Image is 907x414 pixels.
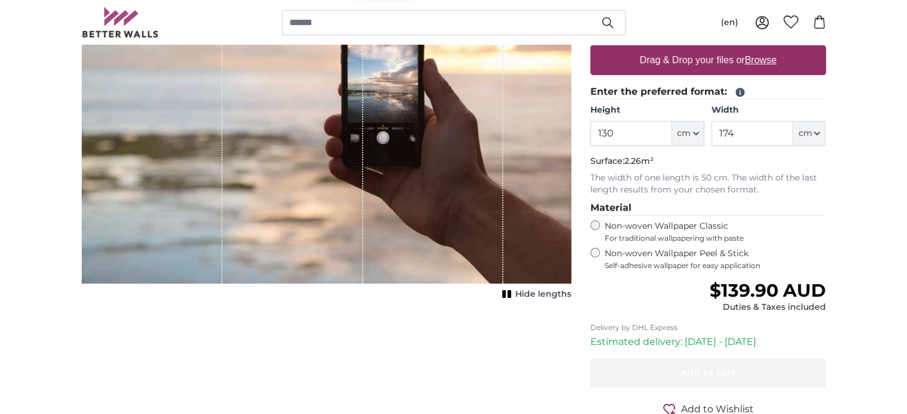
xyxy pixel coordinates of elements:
[709,279,825,301] span: $139.90 AUD
[590,323,826,332] p: Delivery by DHL Express
[515,288,571,300] span: Hide lengths
[680,367,736,378] span: Add to cart
[634,48,781,72] label: Drag & Drop your files or
[709,301,825,313] div: Duties & Taxes included
[82,7,159,38] img: Betterwalls
[590,155,826,167] p: Surface:
[499,286,571,303] button: Hide lengths
[590,172,826,196] p: The width of one length is 50 cm. The width of the last length results from your chosen format.
[793,121,825,146] button: cm
[605,220,826,243] label: Non-woven Wallpaper Classic
[590,104,704,116] label: Height
[672,121,704,146] button: cm
[590,201,826,216] legend: Material
[590,359,826,387] button: Add to cart
[624,155,654,166] span: 2.26m²
[798,127,812,139] span: cm
[605,261,826,270] span: Self-adhesive wallpaper for easy application
[745,55,776,65] u: Browse
[677,127,691,139] span: cm
[711,104,825,116] label: Width
[590,335,826,349] p: Estimated delivery: [DATE] - [DATE]
[605,248,826,270] label: Non-woven Wallpaper Peel & Stick
[590,85,826,99] legend: Enter the preferred format:
[711,12,748,33] button: (en)
[605,234,826,243] span: For traditional wallpapering with paste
